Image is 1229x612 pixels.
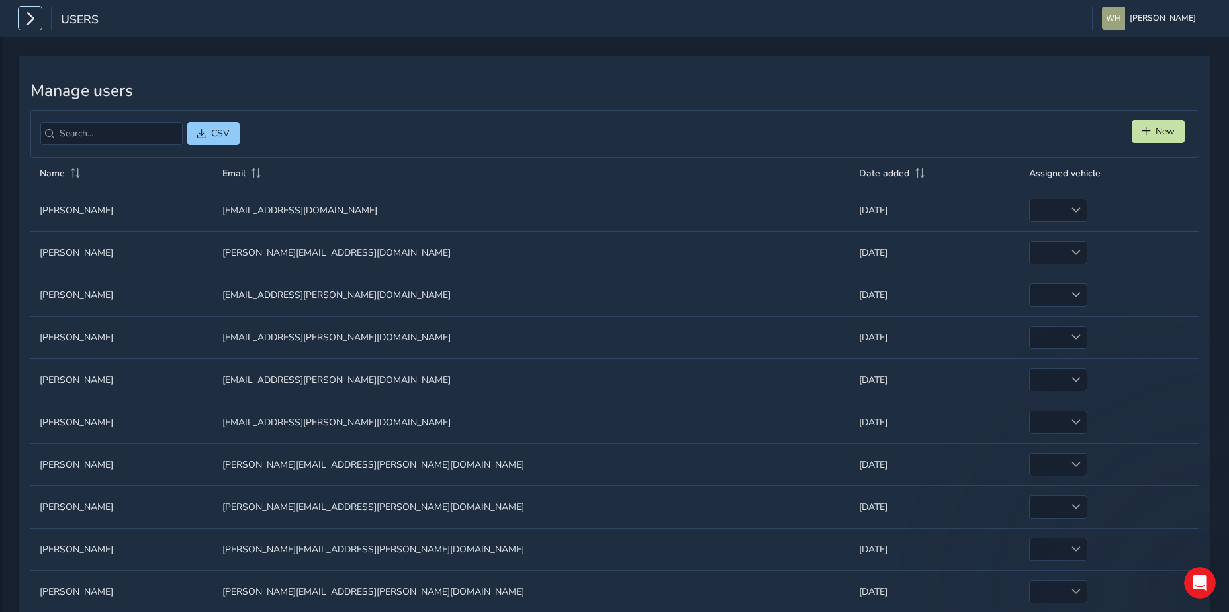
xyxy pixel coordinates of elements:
[30,528,213,570] td: [PERSON_NAME]
[213,443,850,485] td: [PERSON_NAME][EMAIL_ADDRESS][PERSON_NAME][DOMAIN_NAME]
[1132,120,1185,143] button: New
[213,189,850,231] td: [EMAIL_ADDRESS][DOMAIN_NAME]
[30,358,213,401] td: [PERSON_NAME]
[1156,125,1175,138] span: New
[850,485,1020,528] td: [DATE]
[40,167,65,179] span: Name
[30,485,213,528] td: [PERSON_NAME]
[211,127,230,140] span: CSV
[1102,7,1125,30] img: diamond-layout
[187,122,240,145] button: CSV
[1029,167,1101,179] span: Assigned vehicle
[213,401,850,443] td: [EMAIL_ADDRESS][PERSON_NAME][DOMAIN_NAME]
[213,316,850,358] td: [EMAIL_ADDRESS][PERSON_NAME][DOMAIN_NAME]
[850,443,1020,485] td: [DATE]
[30,443,213,485] td: [PERSON_NAME]
[40,122,183,145] input: Search...
[850,274,1020,316] td: [DATE]
[30,189,213,231] td: [PERSON_NAME]
[859,167,909,179] span: Date added
[1184,567,1216,599] iframe: Intercom live chat
[30,274,213,316] td: [PERSON_NAME]
[850,528,1020,570] td: [DATE]
[30,231,213,274] td: [PERSON_NAME]
[30,316,213,358] td: [PERSON_NAME]
[850,401,1020,443] td: [DATE]
[850,231,1020,274] td: [DATE]
[850,316,1020,358] td: [DATE]
[222,167,246,179] span: Email
[1102,7,1201,30] button: [PERSON_NAME]
[850,189,1020,231] td: [DATE]
[213,274,850,316] td: [EMAIL_ADDRESS][PERSON_NAME][DOMAIN_NAME]
[213,231,850,274] td: [PERSON_NAME][EMAIL_ADDRESS][DOMAIN_NAME]
[61,11,99,30] span: Users
[30,81,1199,101] h3: Manage users
[30,401,213,443] td: [PERSON_NAME]
[850,358,1020,401] td: [DATE]
[213,528,850,570] td: [PERSON_NAME][EMAIL_ADDRESS][PERSON_NAME][DOMAIN_NAME]
[213,358,850,401] td: [EMAIL_ADDRESS][PERSON_NAME][DOMAIN_NAME]
[213,485,850,528] td: [PERSON_NAME][EMAIL_ADDRESS][PERSON_NAME][DOMAIN_NAME]
[1130,7,1196,30] span: [PERSON_NAME]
